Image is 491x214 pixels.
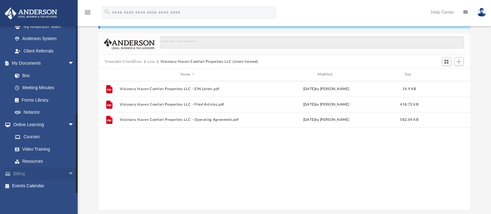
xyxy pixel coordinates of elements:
[454,57,464,66] button: Add
[120,102,255,107] button: Visionary Haven Comfort Properties LLC - Filed Articles.pdf
[258,117,394,123] div: by [PERSON_NAME]
[442,57,451,66] button: Switch to Grid View
[303,118,315,121] span: [DATE]
[9,94,77,106] a: Forms Library
[68,57,80,70] span: arrow_drop_down
[397,72,421,77] div: Size
[120,87,255,91] button: Visionary Haven Comfort Properties LLC - EIN Letter.pdf
[402,87,416,90] span: 14.9 KB
[477,8,486,17] img: User Pic
[400,118,418,121] span: 582.69 KB
[9,143,77,155] a: Video Training
[9,45,80,57] a: Client Referrals
[119,72,255,77] div: Name
[4,57,80,70] a: My Documentsarrow_drop_down
[9,131,80,143] a: Courses
[160,59,258,65] button: Visionary Haven Comfort Properties LLC (client-formed)
[104,8,111,15] i: search
[98,81,471,210] div: grid
[160,37,463,48] input: Search files and folders
[68,118,80,131] span: arrow_drop_down
[258,86,394,92] div: by [PERSON_NAME]
[84,12,91,16] a: menu
[9,33,80,45] a: Anderson System
[68,167,80,180] span: arrow_drop_down
[9,155,80,168] a: Resources
[303,87,315,90] span: [DATE]
[4,118,80,131] a: Online Learningarrow_drop_down
[303,102,315,106] span: [DATE]
[101,72,116,77] div: id
[9,106,80,119] a: Notarize
[258,102,394,107] div: by [PERSON_NAME]
[9,82,80,94] a: Meeting Minutes
[9,20,77,33] a: My Anderson Team
[84,9,91,16] i: menu
[4,180,84,192] a: Events Calendar
[3,7,59,20] img: Anderson Advisors Platinum Portal
[120,118,255,122] button: Visionary Haven Comfort Properties LLC - Operating Agreement.pdf
[424,72,468,77] div: id
[4,167,84,180] a: Billingarrow_drop_down
[148,59,155,65] button: Law
[105,59,142,65] button: Viewable-ClientDocs
[400,102,418,106] span: 418.72 KB
[9,69,77,82] a: Box
[258,72,394,77] div: Modified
